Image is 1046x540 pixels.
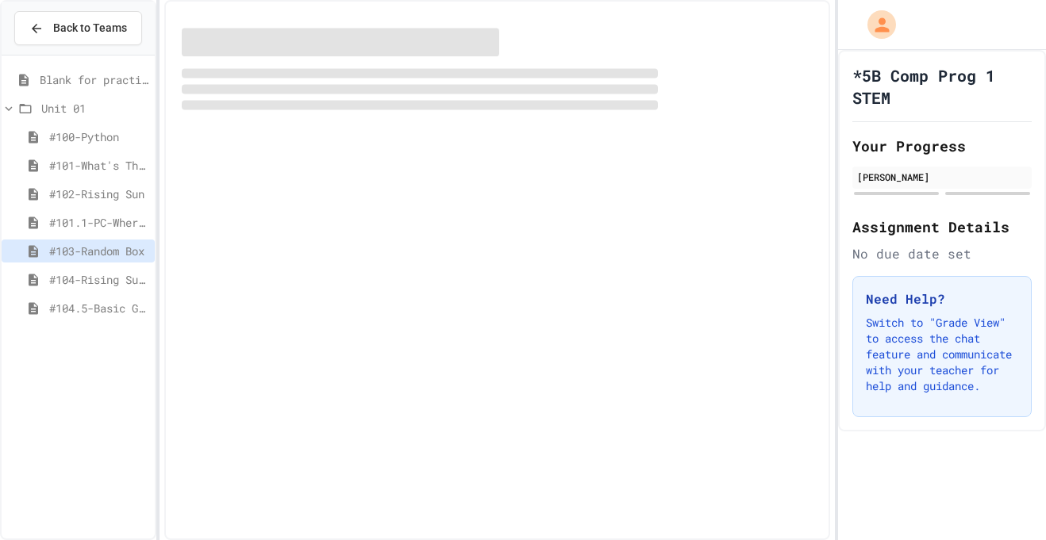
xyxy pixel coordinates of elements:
span: #101-What's This ?? [49,157,148,174]
h2: Your Progress [852,135,1032,157]
p: Switch to "Grade View" to access the chat feature and communicate with your teacher for help and ... [866,315,1018,394]
h2: Assignment Details [852,216,1032,238]
span: Blank for practice [40,71,148,88]
span: #104-Rising Sun Plus [49,271,148,288]
span: #104.5-Basic Graphics Review [49,300,148,316]
span: Unit 01 [41,100,148,117]
h1: *5B Comp Prog 1 STEM [852,64,1032,109]
span: Back to Teams [53,20,127,36]
span: #102-Rising Sun [49,186,148,202]
span: #101.1-PC-Where am I? [49,214,148,231]
button: Back to Teams [14,11,142,45]
span: #100-Python [49,128,148,145]
div: No due date set [852,244,1032,263]
div: My Account [851,6,900,43]
span: #103-Random Box [49,243,148,259]
h3: Need Help? [866,289,1018,308]
div: [PERSON_NAME] [857,170,1027,184]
